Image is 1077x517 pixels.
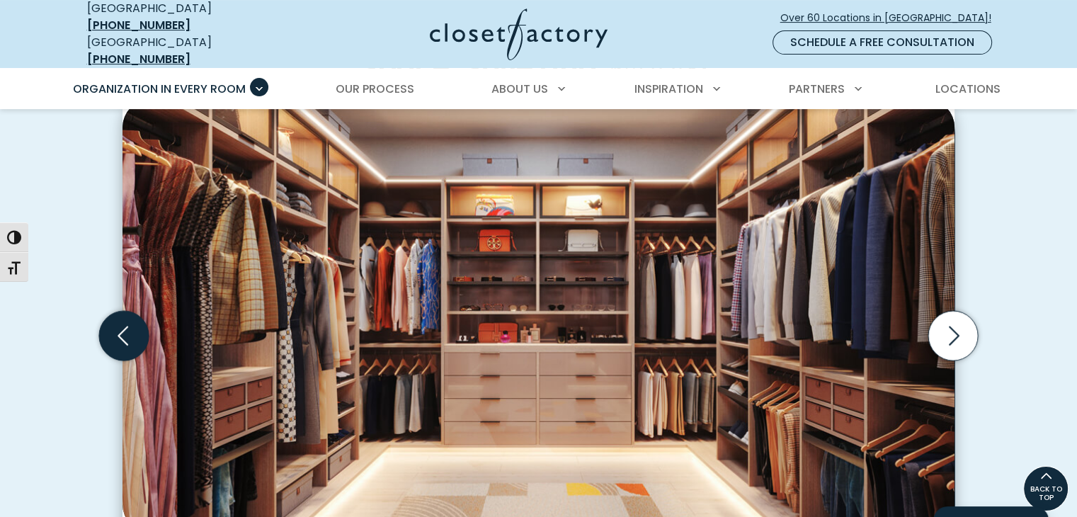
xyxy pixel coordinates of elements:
[430,8,608,60] img: Closet Factory Logo
[935,81,1000,97] span: Locations
[87,51,190,67] a: [PHONE_NUMBER]
[336,81,414,97] span: Our Process
[93,305,154,366] button: Previous slide
[491,81,548,97] span: About Us
[1023,466,1069,511] a: BACK TO TOP
[773,30,992,55] a: Schedule a Free Consultation
[87,17,190,33] a: [PHONE_NUMBER]
[634,81,703,97] span: Inspiration
[780,11,1003,25] span: Over 60 Locations in [GEOGRAPHIC_DATA]!
[87,34,292,68] div: [GEOGRAPHIC_DATA]
[923,305,984,366] button: Next slide
[73,81,246,97] span: Organization in Every Room
[780,6,1003,30] a: Over 60 Locations in [GEOGRAPHIC_DATA]!
[63,69,1015,109] nav: Primary Menu
[1024,485,1068,502] span: BACK TO TOP
[789,81,845,97] span: Partners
